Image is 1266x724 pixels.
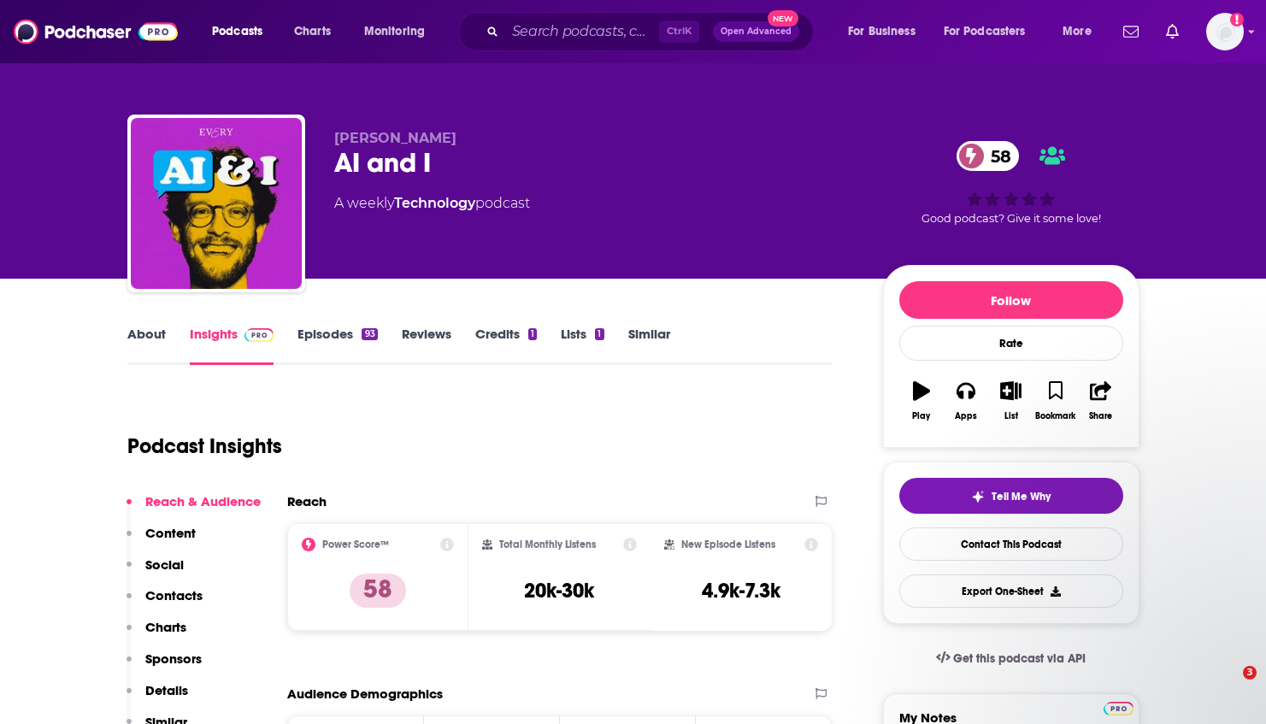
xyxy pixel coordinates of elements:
[14,15,178,48] img: Podchaser - Follow, Share and Rate Podcasts
[297,326,377,365] a: Episodes93
[352,18,447,45] button: open menu
[1051,18,1113,45] button: open menu
[883,130,1139,236] div: 58Good podcast? Give it some love!
[848,20,916,44] span: For Business
[681,539,775,550] h2: New Episode Listens
[127,525,196,556] button: Content
[127,556,184,588] button: Social
[899,527,1123,561] a: Contact This Podcast
[957,141,1020,171] a: 58
[499,539,596,550] h2: Total Monthly Listens
[127,619,186,650] button: Charts
[200,18,285,45] button: open menu
[474,12,830,51] div: Search podcasts, credits, & more...
[131,118,302,289] img: AI and I
[1063,20,1092,44] span: More
[283,18,341,45] a: Charts
[505,18,659,45] input: Search podcasts, credits, & more...
[1208,666,1249,707] iframe: Intercom live chat
[702,578,780,603] h3: 4.9k-7.3k
[1159,17,1186,46] a: Show notifications dropdown
[768,10,798,26] span: New
[287,686,443,702] h2: Audience Demographics
[127,326,166,365] a: About
[145,619,186,635] p: Charts
[127,650,202,682] button: Sponsors
[933,18,1051,45] button: open menu
[922,212,1101,225] span: Good podcast? Give it some love!
[145,556,184,573] p: Social
[394,195,475,211] a: Technology
[528,328,537,340] div: 1
[836,18,937,45] button: open menu
[145,493,261,509] p: Reach & Audience
[364,20,425,44] span: Monitoring
[334,193,530,214] div: A weekly podcast
[322,539,389,550] h2: Power Score™
[899,574,1123,608] button: Export One-Sheet
[899,478,1123,514] button: tell me why sparkleTell Me Why
[362,328,377,340] div: 93
[1104,699,1134,715] a: Pro website
[1243,666,1257,680] span: 3
[294,20,331,44] span: Charts
[334,130,456,146] span: [PERSON_NAME]
[1116,17,1145,46] a: Show notifications dropdown
[659,21,699,43] span: Ctrl K
[1206,13,1244,50] span: Logged in as WE_Broadcast1
[145,650,202,667] p: Sponsors
[1104,702,1134,715] img: Podchaser Pro
[244,328,274,342] img: Podchaser Pro
[922,638,1100,680] a: Get this podcast via API
[127,433,282,459] h1: Podcast Insights
[212,20,262,44] span: Podcasts
[721,27,792,36] span: Open Advanced
[561,326,604,365] a: Lists1
[912,411,930,421] div: Play
[899,326,1123,361] div: Rate
[713,21,799,42] button: Open AdvancedNew
[145,682,188,698] p: Details
[974,141,1020,171] span: 58
[190,326,274,365] a: InsightsPodchaser Pro
[524,578,594,603] h3: 20k-30k
[127,493,261,525] button: Reach & Audience
[287,493,327,509] h2: Reach
[475,326,537,365] a: Credits1
[145,587,203,603] p: Contacts
[899,281,1123,319] button: Follow
[127,682,188,714] button: Details
[899,370,944,432] button: Play
[1206,13,1244,50] button: Show profile menu
[628,326,670,365] a: Similar
[1230,13,1244,26] svg: Add a profile image
[944,20,1026,44] span: For Podcasters
[402,326,451,365] a: Reviews
[1206,13,1244,50] img: User Profile
[145,525,196,541] p: Content
[127,587,203,619] button: Contacts
[595,328,604,340] div: 1
[350,574,406,608] p: 58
